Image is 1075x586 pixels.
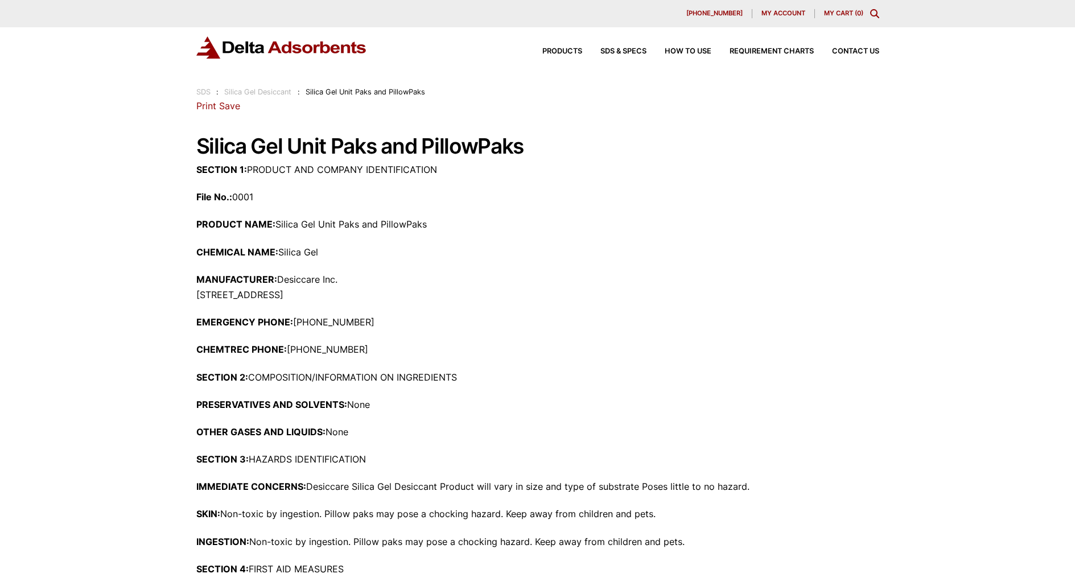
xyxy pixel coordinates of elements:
[196,189,879,205] p: 0001
[298,88,300,96] span: :
[306,88,425,96] span: Silica Gel Unit Paks and PillowPaks
[686,10,743,16] span: [PHONE_NUMBER]
[196,218,275,230] strong: PRODUCT NAME:
[646,48,711,55] a: How to Use
[196,424,879,440] p: None
[196,481,306,492] strong: IMMEDIATE CONCERNS:
[196,372,248,383] strong: SECTION 2:
[196,88,211,96] a: SDS
[196,370,879,385] p: COMPOSITION/INFORMATION ON INGREDIENTS
[196,534,879,550] p: Non-toxic by ingestion. Pillow paks may pose a chocking hazard. Keep away from children and pets.
[196,508,220,519] strong: SKIN:
[761,10,805,16] span: My account
[196,397,879,412] p: None
[196,272,879,303] p: Desiccare Inc. [STREET_ADDRESS]
[196,100,216,112] a: Print
[870,9,879,18] div: Toggle Modal Content
[752,9,815,18] a: My account
[196,316,293,328] strong: EMERGENCY PHONE:
[665,48,711,55] span: How to Use
[219,100,240,112] a: Save
[832,48,879,55] span: Contact Us
[196,506,879,522] p: Non-toxic by ingestion. Pillow paks may pose a chocking hazard. Keep away from children and pets.
[196,246,278,258] strong: CHEMICAL NAME:
[542,48,582,55] span: Products
[196,191,232,203] strong: File No.:
[196,315,879,330] p: [PHONE_NUMBER]
[196,453,249,465] strong: SECTION 3:
[730,48,814,55] span: Requirement Charts
[196,536,249,547] strong: INGESTION:
[582,48,646,55] a: SDS & SPECS
[196,426,326,438] strong: OTHER GASES AND LIQUIDS:
[196,342,879,357] p: [PHONE_NUMBER]
[196,36,367,59] img: Delta Adsorbents
[196,563,249,575] strong: SECTION 4:
[196,452,879,467] p: HAZARDS IDENTIFICATION
[196,135,879,158] h1: Silica Gel Unit Paks and PillowPaks
[224,88,291,96] a: Silica Gel Desiccant
[824,9,863,17] a: My Cart (0)
[196,162,879,178] p: PRODUCT AND COMPANY IDENTIFICATION
[196,274,277,285] strong: MANUFACTURER:
[196,399,347,410] strong: PRESERVATIVES AND SOLVENTS:
[196,562,879,577] p: FIRST AID MEASURES
[196,217,879,232] p: Silica Gel Unit Paks and PillowPaks
[814,48,879,55] a: Contact Us
[600,48,646,55] span: SDS & SPECS
[196,164,247,175] strong: SECTION 1:
[196,344,287,355] strong: CHEMTREC PHONE:
[196,245,879,260] p: Silica Gel
[524,48,582,55] a: Products
[857,9,861,17] span: 0
[196,479,879,494] p: Desiccare Silica Gel Desiccant Product will vary in size and type of substrate Poses little to no...
[677,9,752,18] a: [PHONE_NUMBER]
[711,48,814,55] a: Requirement Charts
[216,88,219,96] span: :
